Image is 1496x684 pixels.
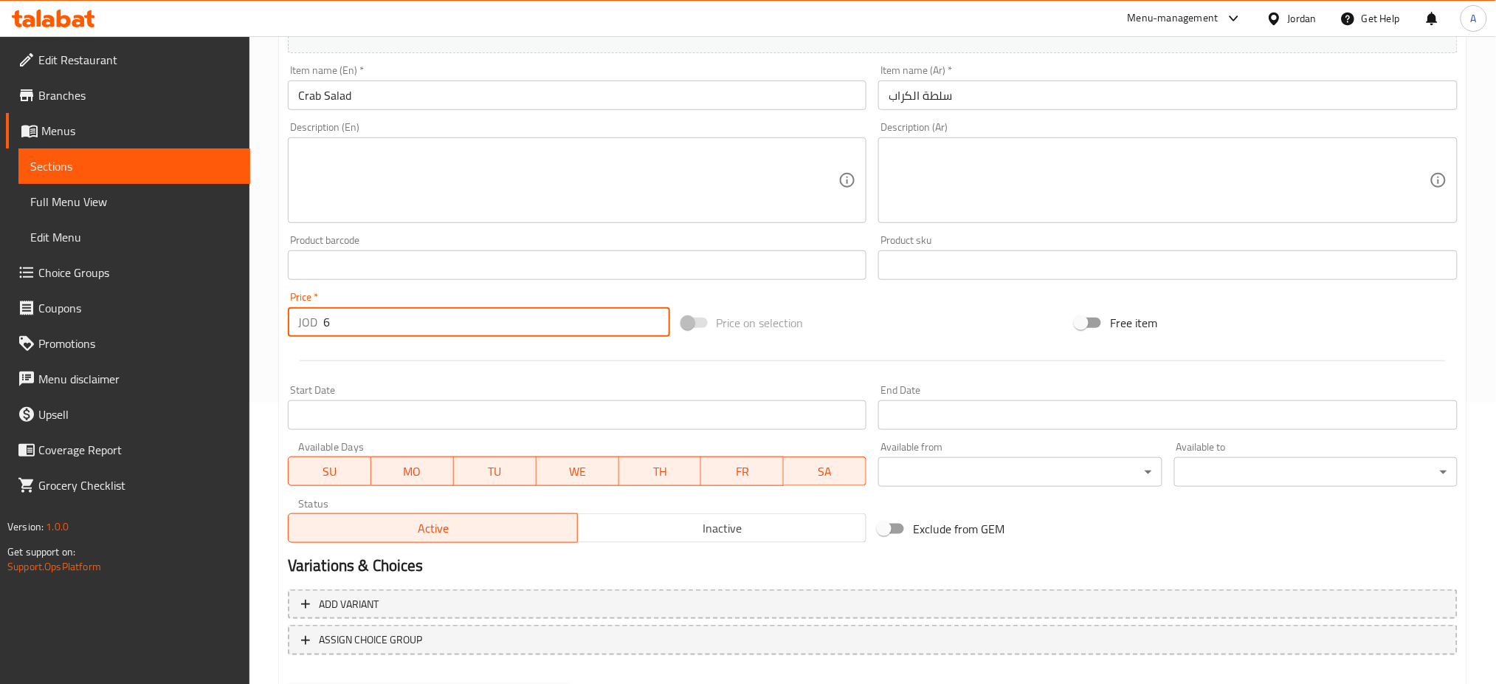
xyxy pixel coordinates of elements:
[288,81,867,110] input: Enter name En
[460,461,531,482] span: TU
[790,461,861,482] span: SA
[38,406,238,423] span: Upsell
[878,457,1162,487] div: ​
[878,81,1458,110] input: Enter name Ar
[288,513,578,543] button: Active
[371,456,454,486] button: MO
[46,517,69,536] span: 1.0.0
[6,255,250,290] a: Choice Groups
[18,184,250,219] a: Full Menu View
[38,86,238,104] span: Branches
[1128,10,1218,27] div: Menu-management
[30,193,238,211] span: Full Menu View
[6,290,250,326] a: Coupons
[7,542,75,561] span: Get support on:
[6,113,250,148] a: Menus
[18,148,250,184] a: Sections
[6,432,250,468] a: Coverage Report
[38,476,238,494] span: Grocery Checklist
[1288,10,1317,27] div: Jordan
[6,42,250,78] a: Edit Restaurant
[288,555,1458,577] h2: Variations & Choices
[319,631,422,649] span: ASSIGN CHOICE GROUP
[18,219,250,255] a: Edit Menu
[294,518,572,539] span: Active
[319,595,379,614] span: Add variant
[619,456,702,486] button: TH
[1174,457,1458,487] div: ​
[38,51,238,69] span: Edit Restaurant
[7,517,44,536] span: Version:
[784,456,866,486] button: SA
[701,456,784,486] button: FR
[6,326,250,361] a: Promotions
[38,335,238,352] span: Promotions
[7,557,101,576] a: Support.OpsPlatform
[38,299,238,317] span: Coupons
[298,313,317,331] p: JOD
[717,314,804,332] span: Price on selection
[6,361,250,397] a: Menu disclaimer
[6,468,250,503] a: Grocery Checklist
[454,456,537,486] button: TU
[377,461,448,482] span: MO
[288,589,1458,620] button: Add variant
[288,250,867,280] input: Please enter product barcode
[30,228,238,246] span: Edit Menu
[323,307,670,337] input: Please enter price
[913,520,1004,538] span: Exclude from GEM
[288,456,371,486] button: SU
[294,461,365,482] span: SU
[584,518,861,539] span: Inactive
[30,157,238,175] span: Sections
[38,441,238,459] span: Coverage Report
[1110,314,1157,332] span: Free item
[6,78,250,113] a: Branches
[41,122,238,140] span: Menus
[625,461,696,482] span: TH
[707,461,778,482] span: FR
[577,513,867,543] button: Inactive
[1471,10,1477,27] span: A
[288,625,1458,655] button: ASSIGN CHOICE GROUP
[542,461,613,482] span: WE
[38,370,238,388] span: Menu disclaimer
[878,250,1458,280] input: Please enter product sku
[6,397,250,432] a: Upsell
[537,456,619,486] button: WE
[38,264,238,281] span: Choice Groups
